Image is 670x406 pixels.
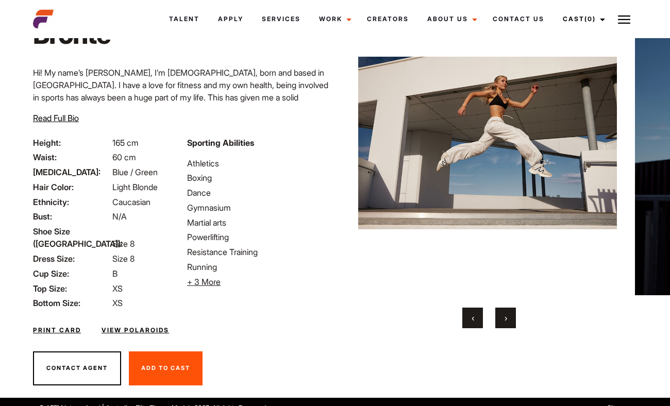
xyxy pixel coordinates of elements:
[505,313,507,323] span: Next
[358,5,418,33] a: Creators
[187,277,221,287] span: + 3 More
[33,297,110,309] span: Bottom Size:
[33,252,110,265] span: Dress Size:
[33,137,110,149] span: Height:
[33,112,79,124] button: Read Full Bio
[33,282,110,295] span: Top Size:
[483,5,554,33] a: Contact Us
[33,225,110,250] span: Shoe Size ([GEOGRAPHIC_DATA]):
[33,9,54,29] img: cropped-aefm-brand-fav-22-square.png
[112,253,135,264] span: Size 8
[187,187,329,199] li: Dance
[584,15,596,23] span: (0)
[253,5,310,33] a: Services
[102,326,169,335] a: View Polaroids
[209,5,253,33] a: Apply
[112,298,123,308] span: XS
[112,152,136,162] span: 60 cm
[472,313,474,323] span: Previous
[554,5,611,33] a: Cast(0)
[418,5,483,33] a: About Us
[618,13,630,26] img: Burger icon
[112,211,127,222] span: N/A
[187,246,329,258] li: Resistance Training
[112,182,158,192] span: Light Blonde
[141,364,190,371] span: Add To Cast
[129,351,203,385] button: Add To Cast
[33,151,110,163] span: Waist:
[33,66,329,128] p: Hi! My name’s [PERSON_NAME], I’m [DEMOGRAPHIC_DATA], born and based in [GEOGRAPHIC_DATA]. I have ...
[112,283,123,294] span: XS
[33,181,110,193] span: Hair Color:
[112,167,158,177] span: Blue / Green
[112,197,150,207] span: Caucasian
[33,113,79,123] span: Read Full Bio
[187,138,254,148] strong: Sporting Abilities
[187,201,329,214] li: Gymnasium
[187,172,329,184] li: Boxing
[187,231,329,243] li: Powerlifting
[310,5,358,33] a: Work
[33,166,110,178] span: [MEDICAL_DATA]:
[112,239,135,249] span: Size 8
[187,261,329,273] li: Running
[33,210,110,223] span: Bust:
[33,351,121,385] button: Contact Agent
[112,268,118,279] span: B
[33,326,81,335] a: Print Card
[160,5,209,33] a: Talent
[187,157,329,170] li: Athletics
[187,216,329,229] li: Martial arts
[112,138,139,148] span: 165 cm
[33,196,110,208] span: Ethnicity:
[33,267,110,280] span: Cup Size:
